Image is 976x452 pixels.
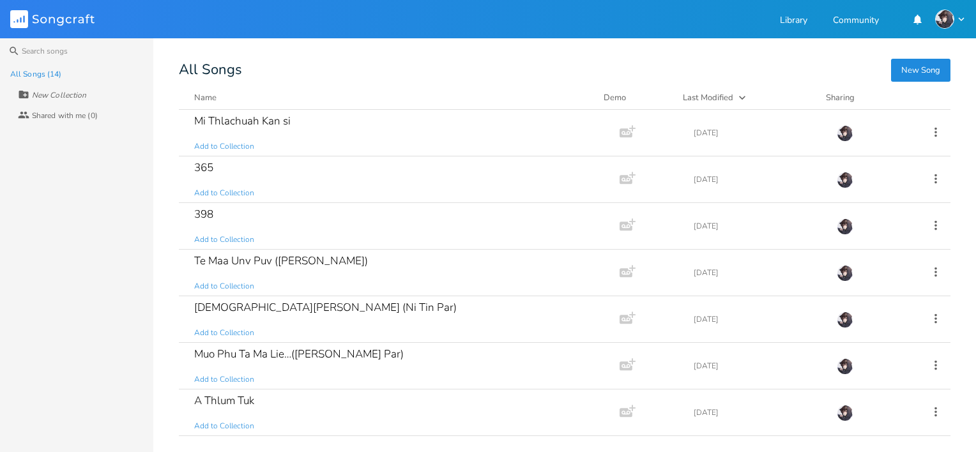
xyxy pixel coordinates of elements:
[194,281,254,292] span: Add to Collection
[891,59,950,82] button: New Song
[194,188,254,199] span: Add to Collection
[32,112,98,119] div: Shared with me (0)
[194,374,254,385] span: Add to Collection
[694,176,821,183] div: [DATE]
[683,92,733,103] div: Last Modified
[780,16,807,27] a: Library
[694,409,821,416] div: [DATE]
[32,91,86,99] div: New Collection
[837,218,853,235] img: 6F Soke
[194,141,254,152] span: Add to Collection
[694,315,821,323] div: [DATE]
[179,64,950,76] div: All Songs
[683,91,811,104] button: Last Modified
[194,395,254,406] div: A Thlum Tuk
[837,358,853,375] img: 6F Soke
[694,222,821,230] div: [DATE]
[837,172,853,188] img: 6F Soke
[837,125,853,142] img: 6F Soke
[694,362,821,370] div: [DATE]
[604,91,667,104] div: Demo
[194,302,457,313] div: [DEMOGRAPHIC_DATA][PERSON_NAME] (Ni Tin Par)
[194,234,254,245] span: Add to Collection
[194,421,254,432] span: Add to Collection
[833,16,879,27] a: Community
[194,349,404,359] div: Muo Phu Ta Ma Lie…([PERSON_NAME] Par)
[694,129,821,137] div: [DATE]
[194,209,213,220] div: 398
[935,10,954,29] img: 6F Soke
[837,265,853,282] img: 6F Soke
[837,312,853,328] img: 6F Soke
[194,162,213,173] div: 365
[826,91,903,104] div: Sharing
[194,328,254,338] span: Add to Collection
[194,255,368,266] div: Te Maa Unv Puv ([PERSON_NAME])
[837,405,853,421] img: 6F Soke
[194,92,217,103] div: Name
[194,116,291,126] div: Mi Thlachuah Kan si
[194,91,588,104] button: Name
[694,269,821,276] div: [DATE]
[10,70,61,78] div: All Songs (14)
